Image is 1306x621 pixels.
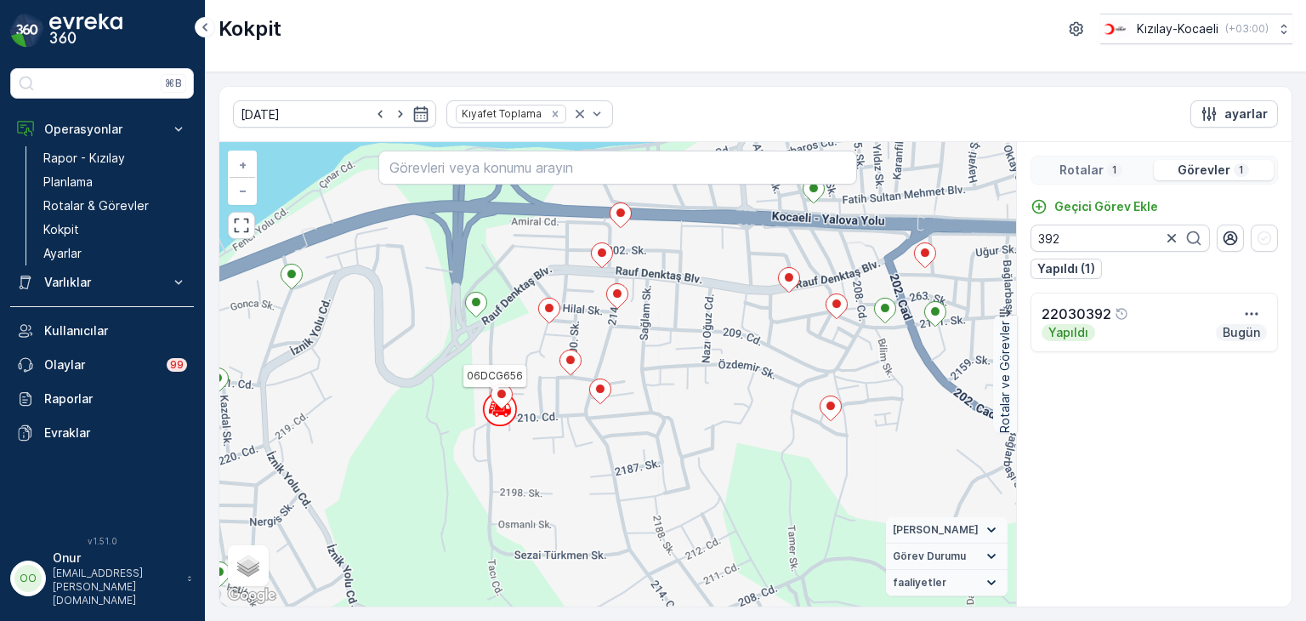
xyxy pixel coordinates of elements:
span: − [239,183,247,197]
button: Operasyonlar [10,112,194,146]
img: logo_dark-DEwI_e13.png [49,14,122,48]
p: Planlama [43,174,93,191]
input: Görevleri Ara [1031,225,1210,252]
p: Rotalar & Görevler [43,197,149,214]
p: Varlıklar [44,274,160,291]
p: 99 [170,358,184,372]
a: Geçici Görev Ekle [1031,198,1158,215]
span: v 1.51.0 [10,536,194,546]
button: Yapıldı (1) [1031,259,1102,279]
a: Ayarlar [37,242,194,265]
a: Olaylar99 [10,348,194,382]
a: Layers [230,547,267,584]
p: Kokpit [219,15,281,43]
summary: Görev Durumu [886,544,1008,570]
p: Rotalar [1059,162,1104,179]
button: OOOnur[EMAIL_ADDRESS][PERSON_NAME][DOMAIN_NAME] [10,550,194,607]
p: ayarlar [1224,105,1268,122]
a: Raporlar [10,382,194,416]
div: Kıyafet Toplama [457,105,544,122]
p: Ayarlar [43,245,82,262]
p: Kızılay-Kocaeli [1137,20,1218,37]
a: Planlama [37,170,194,194]
p: Kullanıcılar [44,322,187,339]
p: Olaylar [44,356,156,373]
div: Remove Kıyafet Toplama [546,107,565,121]
p: ( +03:00 ) [1225,22,1269,36]
p: ⌘B [165,77,182,90]
a: Rotalar & Görevler [37,194,194,218]
button: Varlıklar [10,265,194,299]
span: + [239,157,247,172]
p: Raporlar [44,390,187,407]
span: faaliyetler [893,576,946,590]
p: Yapıldı (1) [1037,260,1095,277]
summary: [PERSON_NAME] [886,517,1008,544]
p: Bugün [1221,324,1262,341]
a: Bu bölgeyi Google Haritalar'da açın (yeni pencerede açılır) [224,584,280,607]
div: OO [14,565,42,592]
a: Rapor - Kızılay [37,146,194,170]
p: Kokpit [43,221,79,238]
span: Görev Durumu [893,550,966,563]
button: ayarlar [1190,100,1278,128]
img: k%C4%B1z%C4%B1lay_0jL9uU1.png [1100,20,1130,38]
img: logo [10,14,44,48]
a: Yakınlaştır [230,152,255,178]
a: Kokpit [37,218,194,242]
p: Evraklar [44,424,187,442]
p: 1 [1110,163,1119,177]
input: dd/mm/yyyy [233,100,436,128]
input: Görevleri veya konumu arayın [378,151,856,185]
div: Yardım Araç İkonu [1115,307,1128,321]
p: Operasyonlar [44,121,160,138]
span: [PERSON_NAME] [893,523,979,537]
a: Evraklar [10,416,194,450]
p: 1 [1237,163,1246,177]
img: Google [224,584,280,607]
p: Görevler [1178,162,1230,179]
a: Uzaklaştır [230,178,255,203]
summary: faaliyetler [886,570,1008,596]
p: Rapor - Kızılay [43,150,125,167]
a: Kullanıcılar [10,314,194,348]
p: [EMAIL_ADDRESS][PERSON_NAME][DOMAIN_NAME] [53,567,179,607]
p: Geçici Görev Ekle [1054,198,1158,215]
p: 22030392 [1042,304,1111,324]
p: Rotalar ve Görevler [997,321,1014,433]
button: Kızılay-Kocaeli(+03:00) [1100,14,1292,44]
p: Yapıldı [1047,324,1090,341]
p: Onur [53,550,179,567]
